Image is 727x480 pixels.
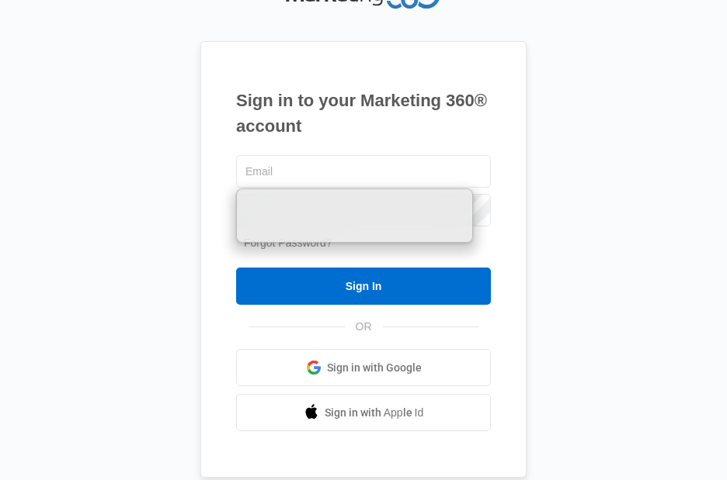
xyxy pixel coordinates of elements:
span: Sign in with Apple Id [325,405,424,421]
a: Sign in with Google [236,349,491,386]
a: Sign in with Apple Id [236,394,491,431]
input: Email [236,155,491,188]
h1: Sign in to your Marketing 360® account [236,88,491,139]
span: Sign in with Google [327,360,422,376]
a: Forgot Password? [244,237,332,249]
input: Sign In [236,268,491,305]
span: OR [345,319,383,335]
